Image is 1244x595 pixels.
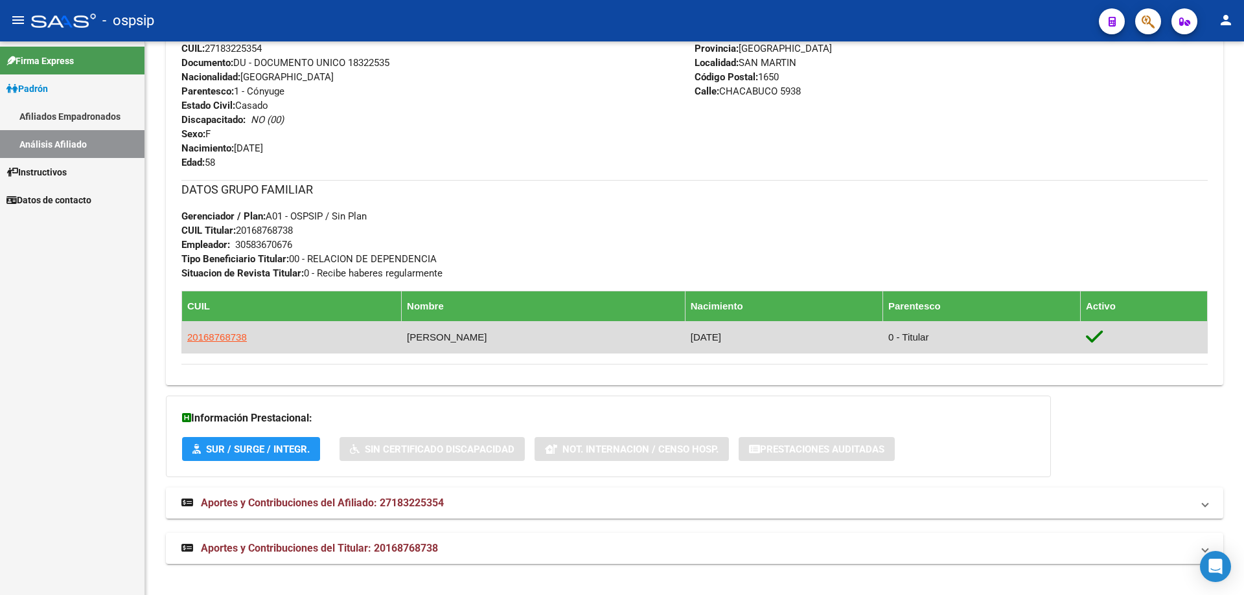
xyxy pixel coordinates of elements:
[685,321,882,353] td: [DATE]
[695,71,779,83] span: 1650
[882,291,1080,321] th: Parentesco
[201,497,444,509] span: Aportes y Contribuciones del Afiliado: 27183225354
[181,85,234,97] strong: Parentesco:
[181,57,389,69] span: DU - DOCUMENTO UNICO 18322535
[402,321,685,353] td: [PERSON_NAME]
[760,443,884,455] span: Prestaciones Auditadas
[102,6,154,35] span: - ospsip
[166,488,1223,519] mat-expansion-panel-header: Aportes y Contribuciones del Afiliado: 27183225354
[695,43,739,54] strong: Provincia:
[739,437,895,461] button: Prestaciones Auditadas
[181,85,284,97] span: 1 - Cónyuge
[181,43,205,54] strong: CUIL:
[6,82,48,96] span: Padrón
[181,181,1208,199] h3: DATOS GRUPO FAMILIAR
[181,210,367,222] span: A01 - OSPSIP / Sin Plan
[206,443,310,455] span: SUR / SURGE / INTEGR.
[1218,12,1234,28] mat-icon: person
[181,128,211,140] span: F
[695,43,832,54] span: [GEOGRAPHIC_DATA]
[181,157,215,168] span: 58
[181,100,235,111] strong: Estado Civil:
[181,210,266,222] strong: Gerenciador / Plan:
[882,321,1080,353] td: 0 - Titular
[6,193,91,207] span: Datos de contacto
[182,409,1035,427] h3: Información Prestacional:
[181,100,268,111] span: Casado
[695,85,719,97] strong: Calle:
[695,85,801,97] span: CHACABUCO 5938
[685,291,882,321] th: Nacimiento
[181,43,262,54] span: 27183225354
[235,238,292,252] div: 30583670676
[181,253,437,265] span: 00 - RELACION DE DEPENDENCIA
[187,331,247,342] span: 20168768738
[181,57,233,69] strong: Documento:
[1200,551,1231,582] div: Open Intercom Messenger
[166,533,1223,564] mat-expansion-panel-header: Aportes y Contribuciones del Titular: 20168768738
[365,443,514,455] span: Sin Certificado Discapacidad
[181,114,246,126] strong: Discapacitado:
[181,267,443,279] span: 0 - Recibe haberes regularmente
[181,225,236,236] strong: CUIL Titular:
[181,267,304,279] strong: Situacion de Revista Titular:
[181,225,293,236] span: 20168768738
[6,165,67,179] span: Instructivos
[1081,291,1208,321] th: Activo
[181,142,263,154] span: [DATE]
[535,437,729,461] button: Not. Internacion / Censo Hosp.
[562,443,719,455] span: Not. Internacion / Censo Hosp.
[181,71,334,83] span: [GEOGRAPHIC_DATA]
[182,291,402,321] th: CUIL
[251,114,284,126] i: NO (00)
[181,71,240,83] strong: Nacionalidad:
[695,71,758,83] strong: Código Postal:
[340,437,525,461] button: Sin Certificado Discapacidad
[181,239,230,251] strong: Empleador:
[181,142,234,154] strong: Nacimiento:
[6,54,74,68] span: Firma Express
[181,128,205,140] strong: Sexo:
[181,157,205,168] strong: Edad:
[695,57,739,69] strong: Localidad:
[181,253,289,265] strong: Tipo Beneficiario Titular:
[695,57,796,69] span: SAN MARTIN
[10,12,26,28] mat-icon: menu
[201,542,438,554] span: Aportes y Contribuciones del Titular: 20168768738
[402,291,685,321] th: Nombre
[182,437,320,461] button: SUR / SURGE / INTEGR.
